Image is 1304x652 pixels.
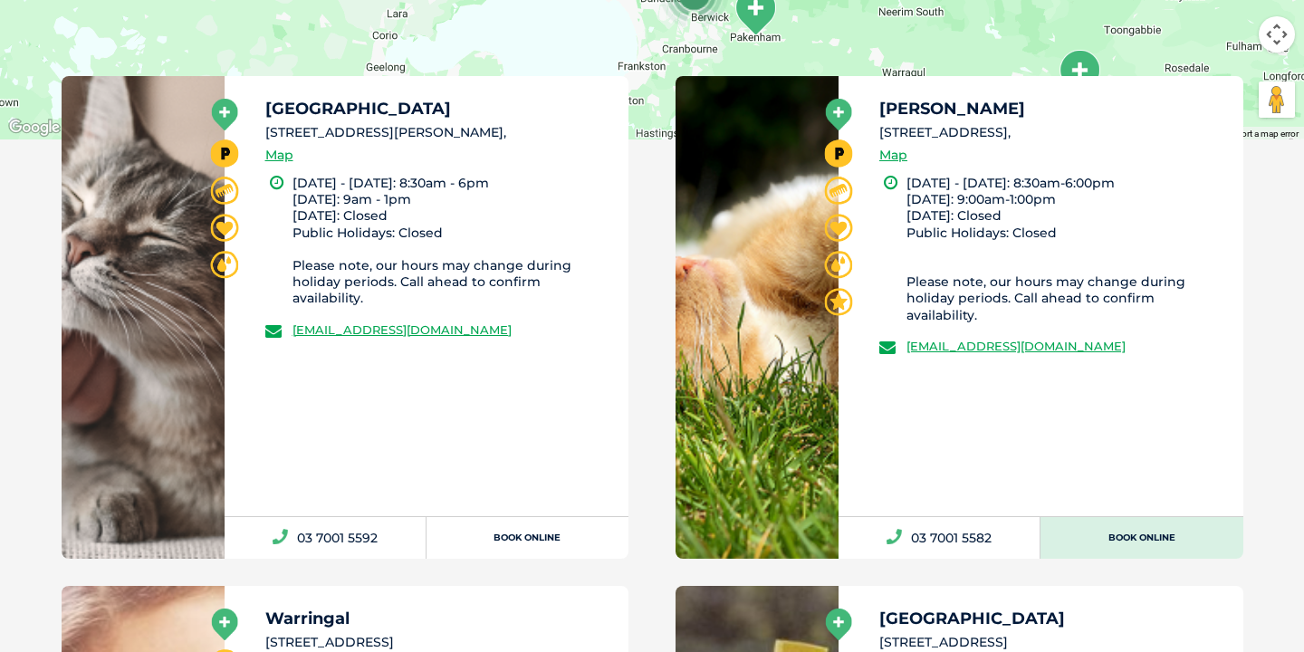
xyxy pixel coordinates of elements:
a: [EMAIL_ADDRESS][DOMAIN_NAME] [292,322,512,337]
li: [STREET_ADDRESS][PERSON_NAME], [265,123,613,142]
li: [DATE] - [DATE]: 8:30am - 6pm [DATE]: 9am - 1pm [DATE]: Closed Public Holidays: Closed Please not... [292,175,613,307]
a: 03 7001 5592 [225,517,427,559]
li: [DATE] - [DATE]: 8:30am-6:00pm [DATE]: 9:00am-1:00pm [DATE]: Closed Public Holidays: Closed Pleas... [906,175,1227,323]
a: Open this area in Google Maps (opens a new window) [5,116,64,139]
h5: Warringal [265,610,613,627]
button: Map camera controls [1259,16,1295,53]
h5: [GEOGRAPHIC_DATA] [265,101,613,117]
h5: [PERSON_NAME] [879,101,1227,117]
li: [STREET_ADDRESS], [879,123,1227,142]
li: [STREET_ADDRESS] [879,633,1227,652]
a: [EMAIL_ADDRESS][DOMAIN_NAME] [906,339,1126,353]
li: [STREET_ADDRESS] [265,633,613,652]
a: Book Online [427,517,628,559]
div: Morwell [1057,49,1102,99]
a: Book Online [1040,517,1242,559]
img: Google [5,116,64,139]
a: 03 7001 5582 [839,517,1040,559]
a: Map [879,145,907,166]
h5: [GEOGRAPHIC_DATA] [879,610,1227,627]
a: Map [265,145,293,166]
